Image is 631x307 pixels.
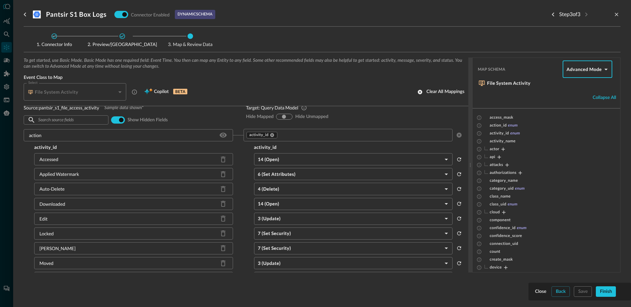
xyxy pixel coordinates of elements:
[87,42,157,47] span: Preview/[GEOGRAPHIC_DATA]
[218,228,228,239] button: Delete source field
[613,11,620,18] button: close-drawer
[218,243,228,253] button: Delete source field
[28,80,37,85] label: Select
[490,131,509,136] span: activity_id
[490,178,518,183] span: category_name
[490,202,506,207] span: class_uid
[38,114,93,126] input: Search source fields
[258,260,442,267] h5: 3 (Update)
[510,131,520,136] span: enum
[39,171,79,177] div: Applied Watermark
[173,89,187,94] p: BETA
[455,258,463,269] button: reset selected values
[455,243,463,253] button: reset selected values
[295,114,328,120] span: Hide Unmapped
[128,117,168,123] span: Show hidden fields
[218,130,228,140] button: Hide/Show source field
[39,156,58,163] div: Accessed
[508,123,518,128] span: enum
[499,145,507,153] button: Expand
[246,104,298,111] p: Target: Query Data Model
[177,12,212,17] p: dynamic schema
[258,201,442,207] h5: 14 (Open)
[218,169,228,179] button: Delete source field
[24,75,468,81] span: Event Class to Map
[33,11,41,18] svg: Google BigQuery
[218,184,228,194] button: Delete source field
[140,87,191,97] button: CopilotBETA
[20,9,30,20] button: go back
[490,139,516,144] span: activity_name
[35,89,78,95] h5: File System Activity
[567,66,602,73] h5: Advanced Mode
[455,213,463,224] button: reset selected values
[488,154,495,160] span: api
[218,258,228,269] button: Delete source field
[246,114,274,120] span: Hide Mapped
[517,225,527,231] span: enum
[258,215,442,222] h5: 3 (Update)
[276,114,292,120] div: show-all
[218,154,228,165] button: Delete source field
[39,201,65,207] div: Downloaded
[244,144,463,151] h5: activity_id
[131,11,170,18] p: Connector Enabled
[490,115,513,120] span: access_mask
[490,249,500,254] span: count
[495,153,503,161] button: Expand
[455,154,463,165] button: reset selected values
[455,228,463,239] button: reset selected values
[301,105,307,111] svg: Query’s Data Model (QDM) is based on the Open Cybersecurity Schema Framework (OCSF). QDM aims to ...
[490,123,507,128] span: action_id
[105,105,144,111] span: Sample data shown*
[455,169,463,179] button: reset selected values
[39,230,54,237] div: Locked
[413,87,468,97] button: Clear all mappings
[39,185,65,192] div: Auto-Delete
[515,186,525,191] span: enum
[29,132,41,139] div: action
[488,147,499,152] span: actor
[258,186,442,192] h5: 4 (Delete)
[218,199,228,209] button: Delete source field
[246,132,278,138] div: activity_id
[490,225,516,231] span: confidence_id
[427,88,464,96] div: Clear all mappings
[455,199,463,209] button: reset selected values
[548,9,558,20] button: Previous step
[26,42,82,47] span: Connector Info
[488,162,503,168] span: attacks
[258,245,442,251] h5: 7 (Set Security)
[500,208,508,216] button: Expand
[490,241,518,247] span: connection_uid
[488,265,502,270] span: device
[39,260,54,267] div: Moved
[258,171,442,177] h5: 6 (Set Attributes)
[24,144,244,151] h5: activity_id
[39,215,48,222] div: Edit
[490,218,511,223] span: component
[502,264,510,272] button: Expand
[488,170,516,176] span: authorizations
[503,161,511,169] button: Expand
[559,11,580,18] p: Step 3 of 3
[162,42,218,47] span: Map & Review Data
[258,230,442,237] h5: 7 (Set Security)
[490,257,513,262] span: create_mask
[516,169,524,177] button: Expand
[490,233,522,239] span: confidence_score
[490,186,514,191] span: category_uid
[39,245,76,252] div: [PERSON_NAME]
[249,132,269,138] span: activity_id
[487,80,530,86] h5: File System Activity
[131,89,137,95] svg: File System Activity events report when a process performs an action on a file or folder.
[490,194,511,199] span: class_name
[455,184,463,194] button: reset selected values
[46,11,106,18] h3: Pantsir S1 Box Logs
[218,213,228,224] button: Delete source field
[488,210,500,215] span: cloud
[593,94,616,102] div: Collapse all
[154,88,169,96] span: Copilot
[24,104,99,111] p: Source: pantsir_s1_file_access_activity
[589,92,620,103] button: Collapse all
